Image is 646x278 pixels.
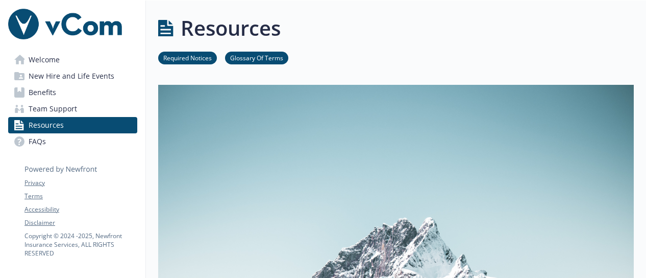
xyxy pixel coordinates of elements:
[29,68,114,84] span: New Hire and Life Events
[29,117,64,133] span: Resources
[29,133,46,150] span: FAQs
[24,231,137,258] p: Copyright © 2024 - 2025 , Newfront Insurance Services, ALL RIGHTS RESERVED
[8,133,137,150] a: FAQs
[8,101,137,117] a: Team Support
[24,178,137,188] a: Privacy
[8,52,137,68] a: Welcome
[8,117,137,133] a: Resources
[29,52,60,68] span: Welcome
[24,218,137,227] a: Disclaimer
[24,192,137,201] a: Terms
[29,101,77,117] span: Team Support
[225,53,288,62] a: Glossary Of Terms
[8,68,137,84] a: New Hire and Life Events
[24,205,137,214] a: Accessibility
[181,13,281,43] h1: Resources
[8,84,137,101] a: Benefits
[29,84,56,101] span: Benefits
[158,53,217,62] a: Required Notices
